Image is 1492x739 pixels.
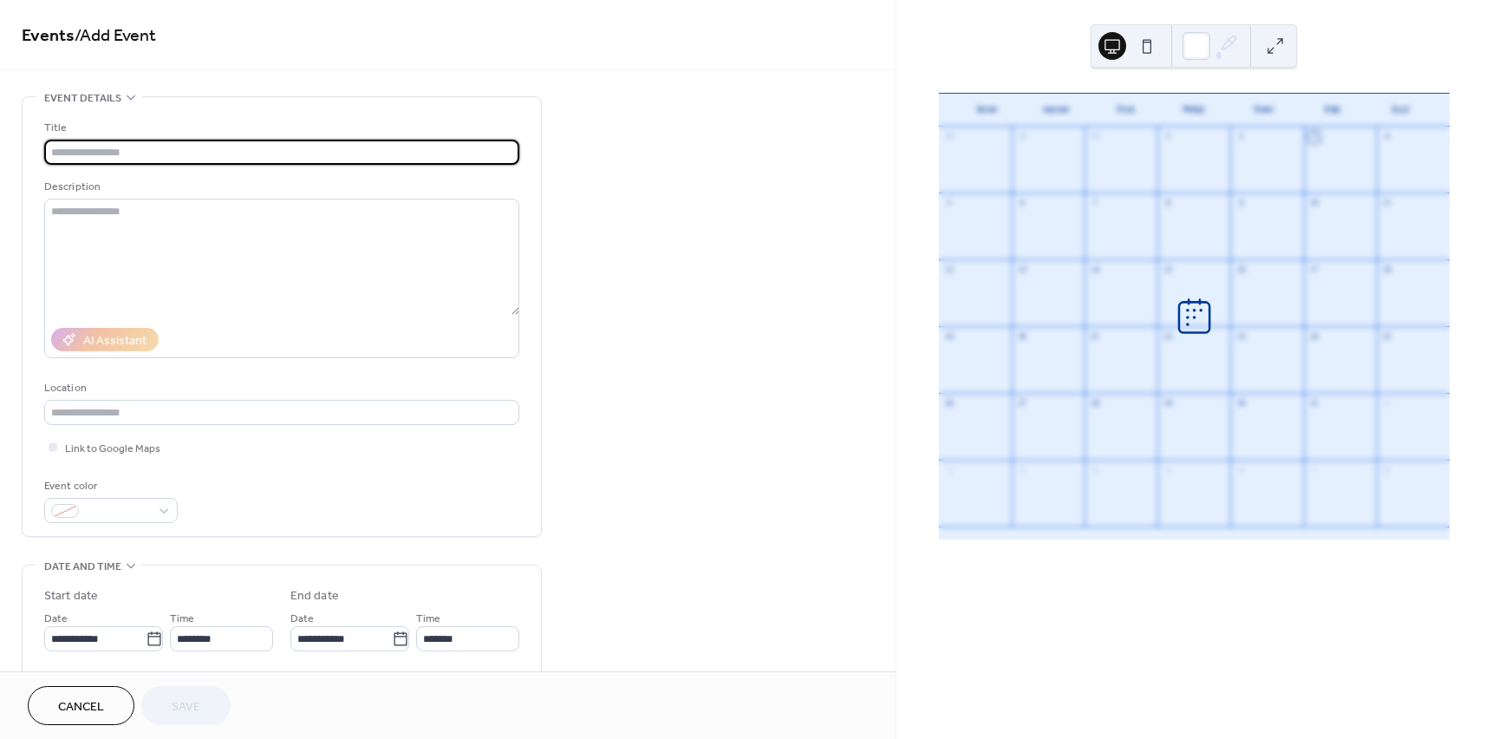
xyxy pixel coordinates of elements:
[44,379,516,397] div: Location
[1228,94,1298,127] div: Thu
[1235,131,1248,143] div: 2
[1381,198,1393,210] div: 11
[75,19,156,53] span: / Add Event
[943,265,955,277] div: 12
[1089,330,1101,343] div: 21
[1163,330,1175,343] div: 22
[44,89,121,108] span: Event details
[1091,94,1160,127] div: Tue
[1235,330,1248,343] div: 23
[1381,330,1393,343] div: 25
[44,477,174,495] div: Event color
[953,94,1022,127] div: Sun
[943,397,955,409] div: 26
[416,610,440,628] span: Time
[1381,464,1393,476] div: 8
[1163,265,1175,277] div: 15
[1366,94,1436,127] div: Sat
[1308,198,1320,210] div: 10
[1381,265,1393,277] div: 18
[170,610,194,628] span: Time
[943,464,955,476] div: 2
[1089,131,1101,143] div: 30
[943,330,955,343] div: 19
[1308,397,1320,409] div: 31
[1163,464,1175,476] div: 5
[1235,265,1248,277] div: 16
[44,119,516,137] div: Title
[290,610,314,628] span: Date
[22,19,75,53] a: Events
[943,131,955,143] div: 28
[1308,330,1320,343] div: 24
[65,440,160,458] span: Link to Google Maps
[943,198,955,210] div: 5
[1381,397,1393,409] div: 1
[1308,265,1320,277] div: 17
[1089,397,1101,409] div: 28
[290,587,339,605] div: End date
[1016,397,1028,409] div: 27
[1381,131,1393,143] div: 4
[1089,198,1101,210] div: 7
[1298,94,1367,127] div: Fri
[1163,198,1175,210] div: 8
[1016,464,1028,476] div: 3
[1016,330,1028,343] div: 20
[1235,198,1248,210] div: 9
[1163,131,1175,143] div: 1
[44,587,98,605] div: Start date
[1089,464,1101,476] div: 4
[1163,397,1175,409] div: 29
[1021,94,1091,127] div: Mon
[1235,397,1248,409] div: 30
[44,610,68,628] span: Date
[44,178,516,196] div: Description
[1016,131,1028,143] div: 29
[1159,94,1228,127] div: Wed
[44,558,121,576] span: Date and time
[1235,464,1248,476] div: 6
[1308,131,1320,143] div: 3
[1016,198,1028,210] div: 6
[28,686,134,725] button: Cancel
[58,698,104,716] span: Cancel
[1308,464,1320,476] div: 7
[1016,265,1028,277] div: 13
[1089,265,1101,277] div: 14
